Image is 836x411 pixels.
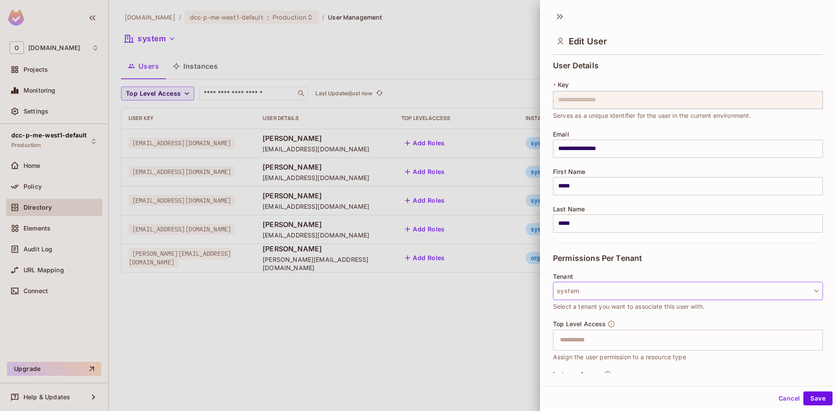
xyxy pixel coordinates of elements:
[553,61,599,70] span: User Details
[558,81,569,88] span: Key
[553,302,705,311] span: Select a tenant you want to associate this user with.
[569,36,607,47] span: Edit User
[553,168,586,175] span: First Name
[553,111,751,120] span: Serves as a unique identifier for the user in the current environment.
[553,371,602,378] span: Instance Access
[818,339,820,341] button: Open
[553,321,606,327] span: Top Level Access
[553,282,823,300] button: system
[553,254,642,263] span: Permissions Per Tenant
[775,391,803,405] button: Cancel
[553,131,569,138] span: Email
[553,273,573,280] span: Tenant
[553,206,585,213] span: Last Name
[553,352,686,362] span: Assign the user permission to a resource type
[803,391,833,405] button: Save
